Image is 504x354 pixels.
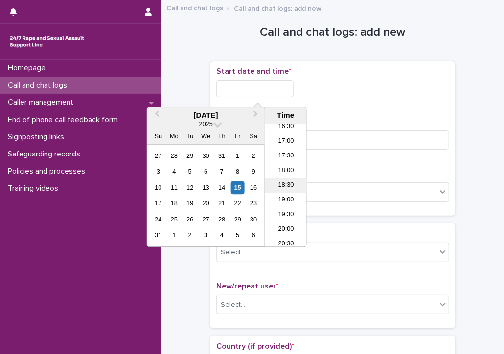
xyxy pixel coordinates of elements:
li: 20:30 [265,237,307,252]
div: Choose Sunday, August 10th, 2025 [152,181,165,194]
div: Choose Sunday, August 31st, 2025 [152,229,165,242]
div: Choose Friday, August 8th, 2025 [231,165,244,178]
div: Choose Wednesday, August 6th, 2025 [199,165,212,178]
div: Choose Thursday, August 14th, 2025 [215,181,229,194]
span: New/repeat user [216,282,278,290]
p: Policies and processes [4,167,93,176]
p: End of phone call feedback form [4,115,126,125]
li: 18:30 [265,178,307,193]
div: Choose Tuesday, July 29th, 2025 [183,149,197,162]
div: Fr [231,130,244,143]
div: Choose Saturday, September 6th, 2025 [247,229,260,242]
div: Choose Sunday, August 24th, 2025 [152,213,165,226]
div: Choose Monday, August 11th, 2025 [167,181,181,194]
div: Choose Saturday, August 16th, 2025 [247,181,260,194]
div: Choose Friday, August 22nd, 2025 [231,197,244,210]
div: Choose Monday, August 25th, 2025 [167,213,181,226]
div: Choose Saturday, August 30th, 2025 [247,213,260,226]
div: Mo [167,130,181,143]
div: Choose Thursday, July 31st, 2025 [215,149,229,162]
li: 19:00 [265,193,307,208]
div: Choose Tuesday, September 2nd, 2025 [183,229,197,242]
p: Caller management [4,98,81,107]
div: month 2025-08 [150,148,261,243]
div: Select... [221,247,245,258]
div: Choose Friday, August 1st, 2025 [231,149,244,162]
div: Choose Thursday, August 21st, 2025 [215,197,229,210]
button: Next Month [249,108,265,124]
div: Choose Monday, August 18th, 2025 [167,197,181,210]
div: Time [268,111,304,120]
div: Choose Saturday, August 9th, 2025 [247,165,260,178]
div: Choose Tuesday, August 26th, 2025 [183,213,197,226]
div: Choose Tuesday, August 19th, 2025 [183,197,197,210]
div: Choose Saturday, August 2nd, 2025 [247,149,260,162]
div: We [199,130,212,143]
li: 20:00 [265,222,307,237]
div: Choose Sunday, July 27th, 2025 [152,149,165,162]
div: Choose Sunday, August 17th, 2025 [152,197,165,210]
div: Choose Wednesday, September 3rd, 2025 [199,229,212,242]
li: 19:30 [265,208,307,222]
p: Signposting links [4,133,72,142]
p: Homepage [4,64,53,73]
span: Start date and time [216,67,291,75]
p: Training videos [4,184,66,193]
div: Th [215,130,229,143]
div: Su [152,130,165,143]
div: Choose Thursday, September 4th, 2025 [215,229,229,242]
div: Choose Tuesday, August 12th, 2025 [183,181,197,194]
div: Sa [247,130,260,143]
div: Choose Monday, July 28th, 2025 [167,149,181,162]
div: Tu [183,130,197,143]
a: Call and chat logs [166,2,223,13]
div: Choose Friday, August 15th, 2025 [231,181,244,194]
div: Choose Wednesday, August 20th, 2025 [199,197,212,210]
span: Country (if provided) [216,342,294,350]
div: Choose Monday, September 1st, 2025 [167,229,181,242]
div: Choose Thursday, August 28th, 2025 [215,213,229,226]
div: Choose Saturday, August 23rd, 2025 [247,197,260,210]
span: 2025 [199,121,213,128]
h1: Call and chat logs: add new [210,25,455,40]
div: Choose Wednesday, August 27th, 2025 [199,213,212,226]
div: [DATE] [147,111,265,120]
div: Choose Friday, August 29th, 2025 [231,213,244,226]
div: Choose Thursday, August 7th, 2025 [215,165,229,178]
div: Choose Friday, September 5th, 2025 [231,229,244,242]
li: 17:30 [265,149,307,164]
p: Safeguarding records [4,150,88,159]
p: Call and chat logs [4,81,75,90]
div: Choose Wednesday, July 30th, 2025 [199,149,212,162]
li: 17:00 [265,134,307,149]
li: 18:00 [265,164,307,178]
div: Choose Wednesday, August 13th, 2025 [199,181,212,194]
li: 16:30 [265,120,307,134]
div: Choose Monday, August 4th, 2025 [167,165,181,178]
div: Select... [221,300,245,310]
img: rhQMoQhaT3yELyF149Cw [8,32,86,51]
button: Previous Month [148,108,164,124]
div: Choose Sunday, August 3rd, 2025 [152,165,165,178]
div: Choose Tuesday, August 5th, 2025 [183,165,197,178]
p: Call and chat logs: add new [234,2,321,13]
